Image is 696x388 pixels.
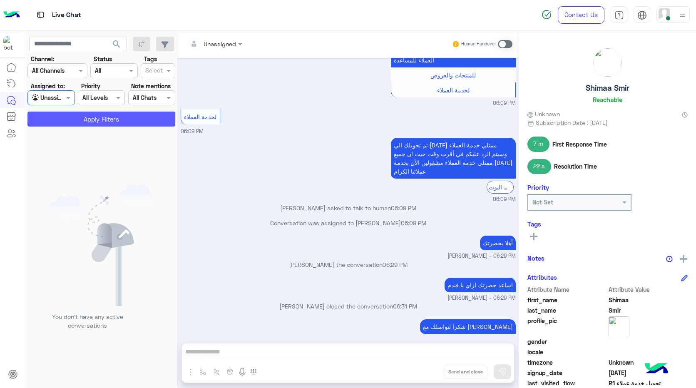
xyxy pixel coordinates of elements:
[49,184,154,306] img: empty users
[593,96,622,103] h6: Reachable
[614,10,624,20] img: tab
[493,99,516,107] span: 06:09 PM
[642,355,671,384] img: hulul-logo.png
[527,348,607,356] span: locale
[527,159,551,174] span: 22 s
[609,358,688,367] span: Unknown
[31,55,54,63] label: Channel:
[112,39,122,49] span: search
[493,196,516,204] span: 06:09 PM
[420,319,516,334] p: 24/8/2025, 6:31 PM
[609,379,688,388] span: تحويل خدمة عملاء R1
[527,296,607,304] span: first_name
[181,128,204,134] span: 06:09 PM
[391,204,416,211] span: 06:09 PM
[45,312,129,330] p: You don’t have any active conversations
[447,294,516,302] span: [PERSON_NAME] - 06:29 PM
[181,260,516,269] p: [PERSON_NAME] the conversation
[609,368,688,377] span: 2025-08-24T15:07:51.254Z
[680,255,687,263] img: add
[487,181,514,194] div: الرجوع الى البوت
[609,306,688,315] span: Smir
[437,87,470,94] span: لخدمة العملاء
[181,204,516,212] p: [PERSON_NAME] asked to talk to human
[552,140,607,149] span: First Response Time
[609,316,629,337] img: picture
[184,113,216,120] span: لخدمة العملاء
[391,138,516,179] p: 24/8/2025, 6:09 PM
[31,82,65,90] label: Assigned to:
[144,66,163,77] div: Select
[527,109,560,118] span: Unknown
[81,82,100,90] label: Priority
[527,220,688,228] h6: Tags
[3,6,20,24] img: Logo
[527,184,549,191] h6: Priority
[527,274,557,281] h6: Attributes
[666,256,673,262] img: notes
[609,348,688,356] span: null
[609,296,688,304] span: Shimaa
[609,337,688,346] span: null
[527,368,607,377] span: signup_date
[611,6,627,24] a: tab
[637,10,647,20] img: tab
[107,37,127,55] button: search
[444,365,487,379] button: Send and close
[3,36,18,51] img: 322208621163248
[527,358,607,367] span: timezone
[94,55,112,63] label: Status
[558,6,604,24] a: Contact Us
[542,10,552,20] img: spinner
[383,261,408,268] span: 06:29 PM
[554,162,597,171] span: Resolution Time
[527,137,549,152] span: 7 m
[447,252,516,260] span: [PERSON_NAME] - 06:29 PM
[131,82,171,90] label: Note mentions
[401,219,426,226] span: 06:09 PM
[144,55,157,63] label: Tags
[181,219,516,227] p: Conversation was assigned to [PERSON_NAME]
[527,316,607,336] span: profile_pic
[461,41,496,47] small: Human Handover
[527,306,607,315] span: last_name
[480,236,516,250] p: 24/8/2025, 6:29 PM
[659,8,670,20] img: userImage
[527,254,544,262] h6: Notes
[527,379,607,388] span: last_visited_flow
[35,10,46,20] img: tab
[609,285,688,294] span: Attribute Value
[445,278,516,292] p: 24/8/2025, 6:29 PM
[393,303,417,310] span: 06:31 PM
[181,302,516,311] p: [PERSON_NAME] closed the conversation
[527,337,607,346] span: gender
[677,10,688,20] img: profile
[27,112,175,127] button: Apply Filters
[430,72,476,79] span: للمنتجات والعروض
[536,118,608,127] span: Subscription Date : [DATE]
[594,48,622,77] img: picture
[527,285,607,294] span: Attribute Name
[586,83,629,93] h5: Shimaa Smir
[52,10,81,21] p: Live Chat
